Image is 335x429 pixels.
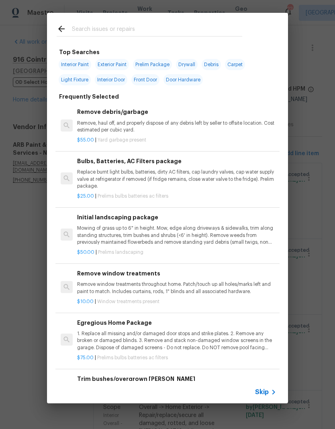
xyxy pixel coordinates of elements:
span: Prelims landscaping [98,250,143,255]
span: $55.00 [77,138,94,142]
h6: Egregious Home Package [77,318,276,327]
h6: Bulbs, Batteries, AC Filters package [77,157,276,166]
h6: Remove debris/garbage [77,107,276,116]
span: Drywall [176,59,198,70]
p: | [77,193,276,200]
p: Remove, haul off, and properly dispose of any debris left by seller to offsite location. Cost est... [77,120,276,134]
span: $10.00 [77,299,94,304]
p: Mowing of grass up to 6" in height. Mow, edge along driveways & sidewalks, trim along standing st... [77,225,276,245]
p: Replace burnt light bulbs, batteries, dirty AC filters, cap laundry valves, cap water supply valv... [77,169,276,189]
p: | [77,137,276,144]
input: Search issues or repairs [72,24,242,36]
p: | [77,354,276,361]
h6: Top Searches [59,48,100,57]
span: Exterior Paint [95,59,129,70]
span: Debris [202,59,221,70]
p: Remove window treatments throughout home. Patch/touch up all holes/marks left and paint to match.... [77,281,276,295]
span: $25.00 [77,194,94,198]
span: Prelims bulbs batteries ac filters [98,194,168,198]
span: $75.00 [77,355,94,360]
span: Front Door [131,74,159,85]
h6: Trim bushes/overgrown [PERSON_NAME] [77,374,276,383]
p: | [77,298,276,305]
h6: Frequently Selected [59,92,119,101]
h6: Remove window treatments [77,269,276,278]
span: Prelims bulbs batteries ac filters [97,355,168,360]
span: Prelim Package [133,59,172,70]
span: Carpet [225,59,245,70]
span: Interior Paint [59,59,91,70]
h6: Initial landscaping package [77,213,276,222]
span: Window treatments present [97,299,159,304]
span: Skip [255,388,269,396]
span: Light Fixture [59,74,91,85]
span: Yard garbage present [98,138,146,142]
span: Door Hardware [163,74,203,85]
span: $50.00 [77,250,94,255]
span: Interior Door [95,74,127,85]
p: 1. Replace all missing and/or damaged door stops and strike plates. 2. Remove any broken or damag... [77,330,276,351]
p: | [77,249,276,256]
